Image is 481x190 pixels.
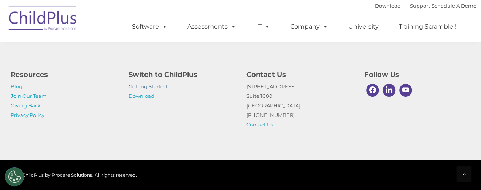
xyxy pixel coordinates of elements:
[364,69,471,80] h4: Follow Us
[375,3,401,9] a: Download
[129,83,167,89] a: Getting Started
[5,0,81,38] img: ChildPlus by Procare Solutions
[375,3,476,9] font: |
[11,69,117,80] h4: Resources
[5,172,137,178] span: © 2025 ChildPlus by Procare Solutions. All rights reserved.
[410,3,430,9] a: Support
[391,19,464,34] a: Training Scramble!!
[11,112,44,118] a: Privacy Policy
[11,102,41,109] a: Giving Back
[432,3,476,9] a: Schedule A Demo
[11,83,22,89] a: Blog
[246,82,353,129] p: [STREET_ADDRESS] Suite 1000 [GEOGRAPHIC_DATA] [PHONE_NUMBER]
[180,19,244,34] a: Assessments
[124,19,175,34] a: Software
[397,82,414,99] a: Youtube
[106,50,129,56] span: Last name
[106,81,138,87] span: Phone number
[381,82,397,99] a: Linkedin
[11,93,47,99] a: Join Our Team
[246,121,273,128] a: Contact Us
[249,19,278,34] a: IT
[341,19,386,34] a: University
[246,69,353,80] h4: Contact Us
[129,93,154,99] a: Download
[5,167,24,186] button: Cookies Settings
[283,19,336,34] a: Company
[364,82,381,99] a: Facebook
[129,69,235,80] h4: Switch to ChildPlus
